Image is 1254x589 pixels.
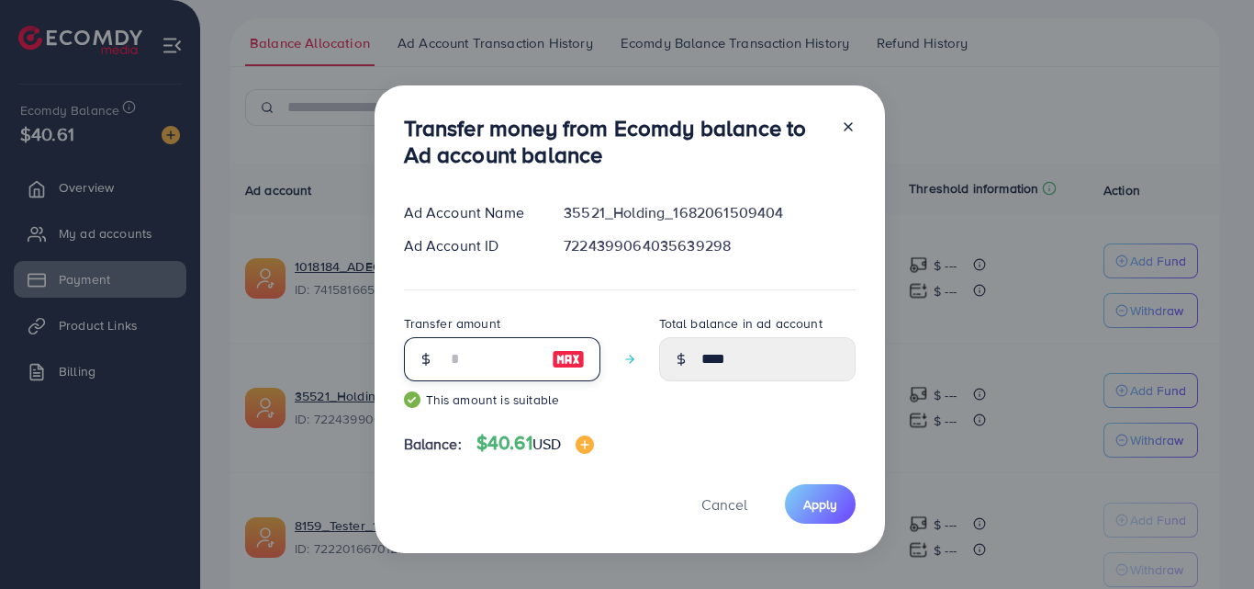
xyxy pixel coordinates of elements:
[576,436,594,454] img: image
[476,432,594,455] h4: $40.61
[404,391,420,408] img: guide
[803,495,837,514] span: Apply
[549,202,869,223] div: 35521_Holding_1682061509404
[404,434,462,455] span: Balance:
[785,484,856,524] button: Apply
[701,494,747,515] span: Cancel
[1176,506,1240,575] iframe: Chat
[532,434,561,454] span: USD
[678,484,770,524] button: Cancel
[404,115,826,168] h3: Transfer money from Ecomdy balance to Ad account balance
[552,348,585,370] img: image
[389,235,550,256] div: Ad Account ID
[389,202,550,223] div: Ad Account Name
[404,314,500,333] label: Transfer amount
[404,391,600,409] small: This amount is suitable
[549,235,869,256] div: 7224399064035639298
[659,314,823,333] label: Total balance in ad account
